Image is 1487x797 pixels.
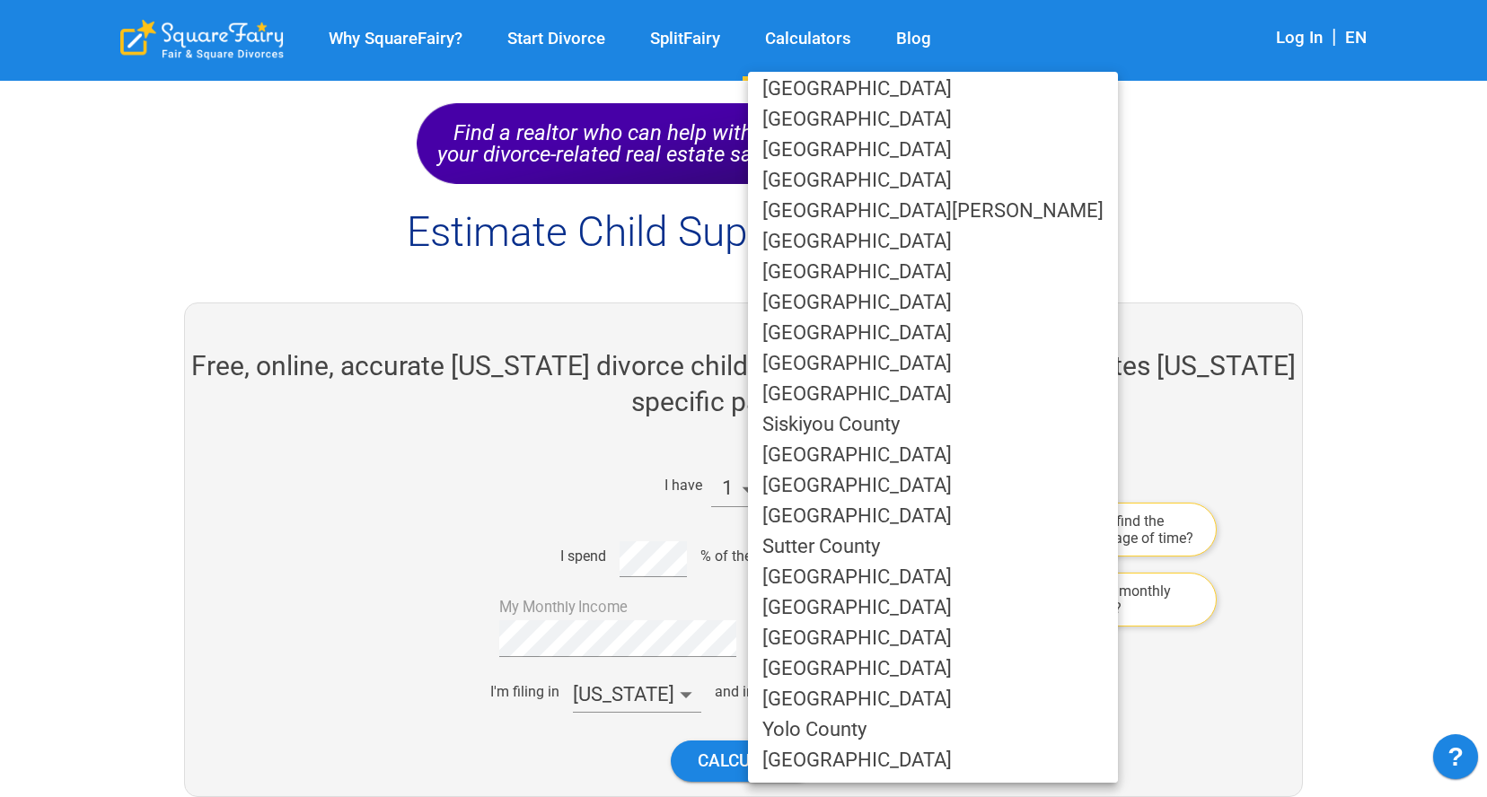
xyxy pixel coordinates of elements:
[748,287,1118,318] li: [GEOGRAPHIC_DATA]
[748,257,1118,287] li: [GEOGRAPHIC_DATA]
[748,409,1118,440] li: Siskiyou County
[748,135,1118,165] li: [GEOGRAPHIC_DATA]
[748,745,1118,775] li: [GEOGRAPHIC_DATA]
[748,592,1118,623] li: [GEOGRAPHIC_DATA]
[748,226,1118,257] li: [GEOGRAPHIC_DATA]
[748,165,1118,196] li: [GEOGRAPHIC_DATA]
[748,104,1118,135] li: [GEOGRAPHIC_DATA]
[1424,725,1487,797] iframe: JSD widget
[748,196,1118,226] li: [GEOGRAPHIC_DATA][PERSON_NAME]
[748,684,1118,714] li: [GEOGRAPHIC_DATA]
[748,531,1118,562] li: Sutter County
[748,470,1118,501] li: [GEOGRAPHIC_DATA]
[748,318,1118,348] li: [GEOGRAPHIC_DATA]
[748,623,1118,653] li: [GEOGRAPHIC_DATA]
[748,74,1118,104] li: [GEOGRAPHIC_DATA]
[748,440,1118,470] li: [GEOGRAPHIC_DATA]
[748,348,1118,379] li: [GEOGRAPHIC_DATA]
[748,714,1118,745] li: Yolo County
[748,501,1118,531] li: [GEOGRAPHIC_DATA]
[748,379,1118,409] li: [GEOGRAPHIC_DATA]
[748,653,1118,684] li: [GEOGRAPHIC_DATA]
[748,562,1118,592] li: [GEOGRAPHIC_DATA]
